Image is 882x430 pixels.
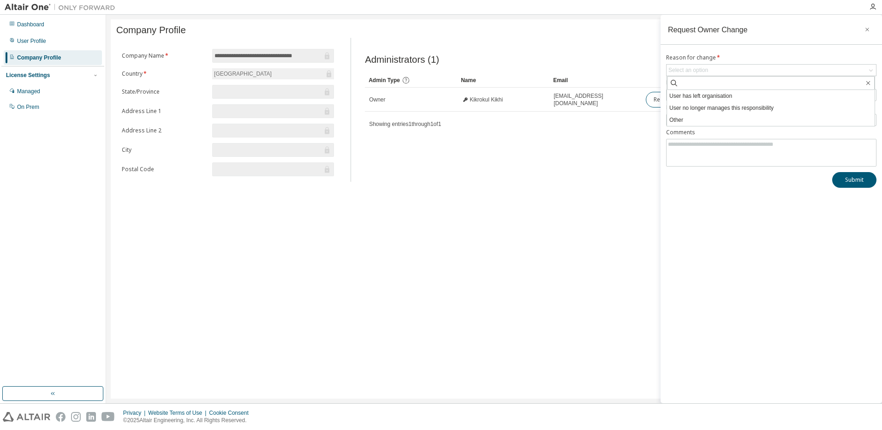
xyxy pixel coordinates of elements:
[369,121,441,127] span: Showing entries 1 through 1 of 1
[470,96,503,103] span: Kikrokul Kikhi
[122,146,207,154] label: City
[212,68,334,79] div: [GEOGRAPHIC_DATA]
[209,409,254,417] div: Cookie Consent
[554,92,638,107] span: [EMAIL_ADDRESS][DOMAIN_NAME]
[5,3,120,12] img: Altair One
[122,166,207,173] label: Postal Code
[668,66,708,74] div: Select an option
[667,65,876,76] div: Select an option
[553,73,638,88] div: Email
[6,72,50,79] div: License Settings
[17,37,46,45] div: User Profile
[122,107,207,115] label: Address Line 1
[369,96,385,103] span: Owner
[3,412,50,422] img: altair_logo.svg
[17,21,44,28] div: Dashboard
[365,54,439,65] span: Administrators (1)
[123,417,254,424] p: © 2025 Altair Engineering, Inc. All Rights Reserved.
[667,90,875,102] li: User has left organisation
[666,79,876,86] label: New Owner Email
[17,103,39,111] div: On Prem
[116,25,186,36] span: Company Profile
[56,412,66,422] img: facebook.svg
[213,69,273,79] div: [GEOGRAPHIC_DATA]
[86,412,96,422] img: linkedin.svg
[461,73,546,88] div: Name
[646,92,724,107] button: Request Owner Change
[71,412,81,422] img: instagram.svg
[122,70,207,78] label: Country
[148,409,209,417] div: Website Terms of Use
[667,102,875,114] li: User no longer manages this responsibility
[17,54,61,61] div: Company Profile
[17,88,40,95] div: Managed
[668,26,748,33] div: Request Owner Change
[122,127,207,134] label: Address Line 2
[122,88,207,96] label: State/Province
[666,104,876,111] label: New Owner Name
[667,114,875,126] li: Other
[123,409,148,417] div: Privacy
[666,54,876,61] label: Reason for change
[832,172,876,188] button: Submit
[666,129,876,136] label: Comments
[101,412,115,422] img: youtube.svg
[369,77,400,84] span: Admin Type
[122,52,207,60] label: Company Name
